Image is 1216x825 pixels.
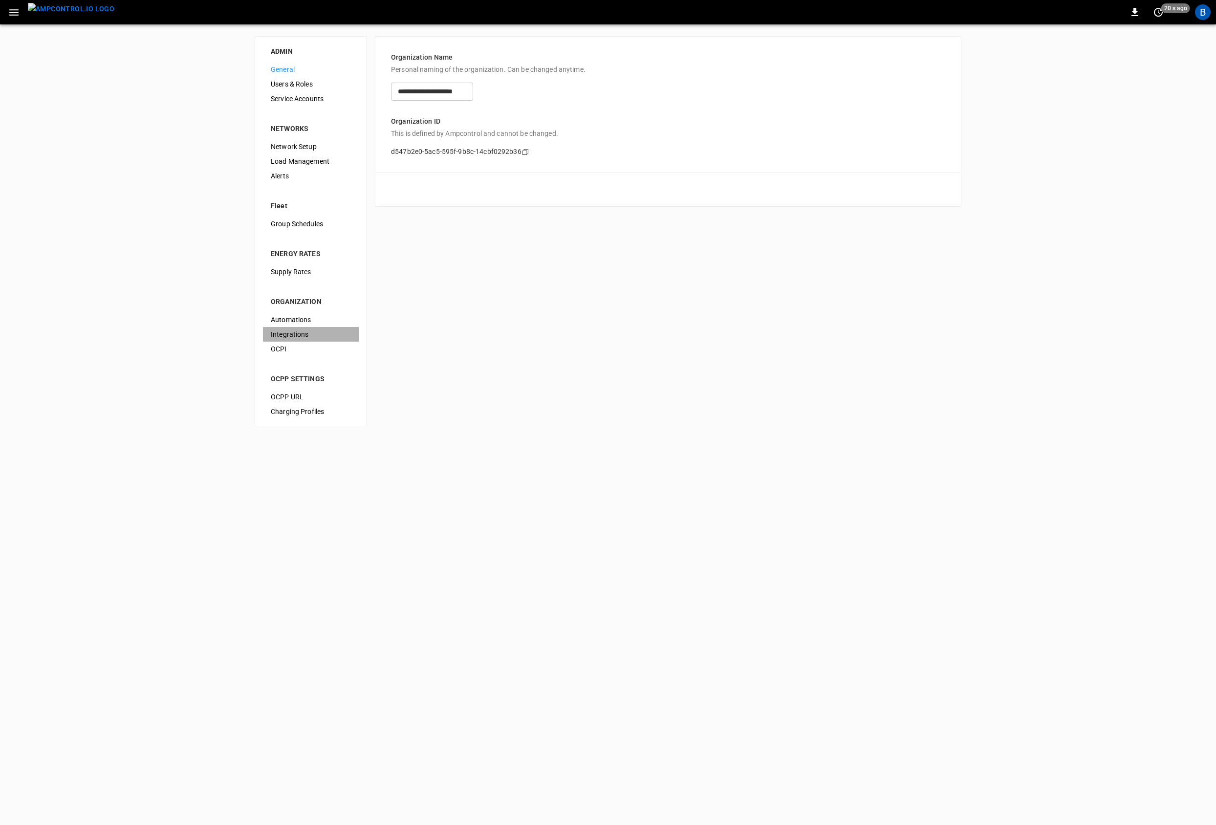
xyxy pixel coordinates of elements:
div: OCPP SETTINGS [271,374,351,384]
div: NETWORKS [271,124,351,133]
div: OCPI [263,342,359,356]
div: ENERGY RATES [271,249,351,259]
span: Charging Profiles [271,407,351,417]
div: Users & Roles [263,77,359,91]
img: ampcontrol.io logo [28,3,114,15]
span: OCPI [271,344,351,354]
div: Service Accounts [263,91,359,106]
div: copy [521,147,531,157]
p: Personal naming of the organization. Can be changed anytime. [391,65,945,75]
span: Users & Roles [271,79,351,89]
span: OCPP URL [271,392,351,402]
div: ORGANIZATION [271,297,351,306]
div: Load Management [263,154,359,169]
span: Automations [271,315,351,325]
div: Network Setup [263,139,359,154]
span: 20 s ago [1161,3,1190,13]
div: General [263,62,359,77]
p: This is defined by Ampcontrol and cannot be changed. [391,129,945,139]
p: Organization ID [391,116,945,127]
span: Service Accounts [271,94,351,104]
span: Load Management [271,156,351,167]
div: Automations [263,312,359,327]
div: Supply Rates [263,264,359,279]
div: Group Schedules [263,217,359,231]
span: Network Setup [271,142,351,152]
div: Charging Profiles [263,404,359,419]
div: OCPP URL [263,390,359,404]
div: Integrations [263,327,359,342]
span: Integrations [271,329,351,340]
p: Organization Name [391,52,945,63]
span: Group Schedules [271,219,351,229]
div: Alerts [263,169,359,183]
div: Fleet [271,201,351,211]
span: Alerts [271,171,351,181]
p: d547b2e0-5ac5-595f-9b8c-14cbf0292b36 [391,147,521,157]
span: Supply Rates [271,267,351,277]
button: set refresh interval [1151,4,1166,20]
div: ADMIN [271,46,351,56]
div: profile-icon [1195,4,1211,20]
span: General [271,65,351,75]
